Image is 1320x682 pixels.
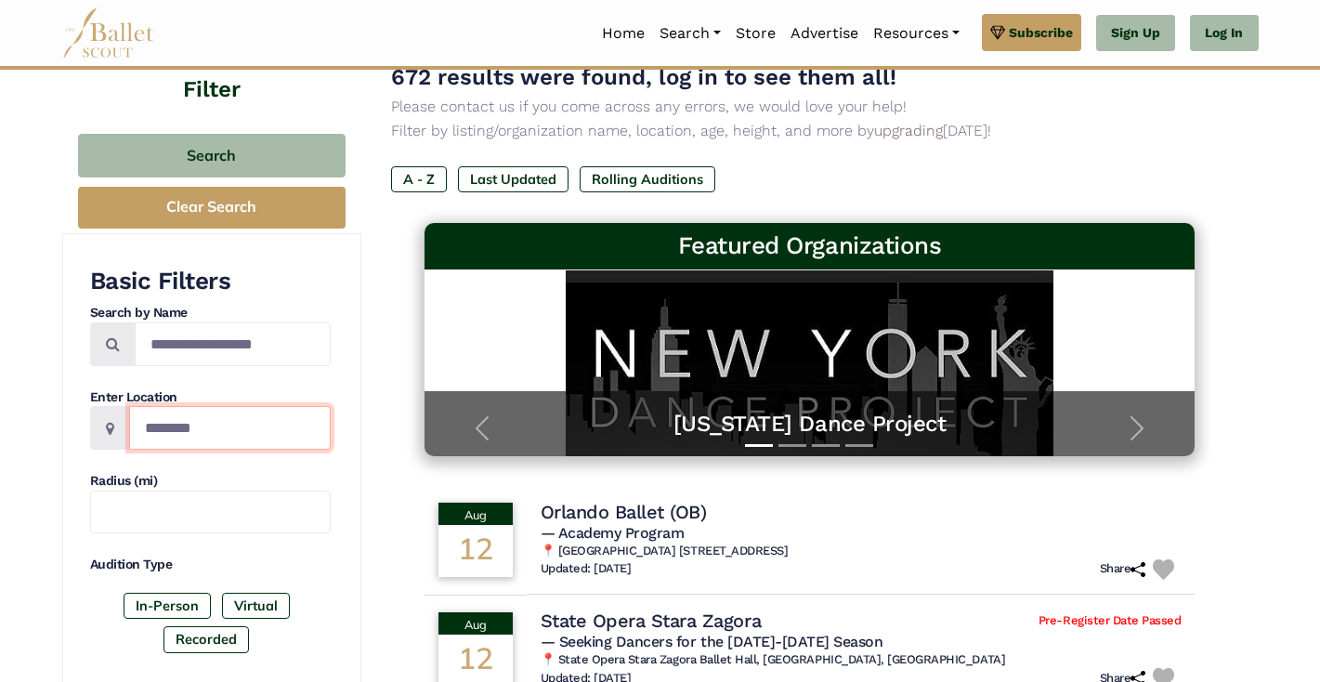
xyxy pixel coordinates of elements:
[541,544,1182,559] h6: 📍 [GEOGRAPHIC_DATA] [STREET_ADDRESS]
[652,14,728,53] a: Search
[783,14,866,53] a: Advertise
[129,406,331,450] input: Location
[78,187,346,229] button: Clear Search
[595,14,652,53] a: Home
[90,388,331,407] h4: Enter Location
[90,266,331,297] h3: Basic Filters
[812,435,840,456] button: Slide 3
[728,14,783,53] a: Store
[541,652,1182,668] h6: 📍 State Opera Stara Zagora Ballet Hall, [GEOGRAPHIC_DATA], [GEOGRAPHIC_DATA]
[1009,22,1073,43] span: Subscribe
[438,503,513,525] div: Aug
[391,119,1229,143] p: Filter by listing/organization name, location, age, height, and more by [DATE]!
[541,524,685,542] span: — Academy Program
[1096,15,1175,52] a: Sign Up
[541,633,883,650] span: — Seeking Dancers for the [DATE]-[DATE] Season
[90,556,331,574] h4: Audition Type
[124,593,211,619] label: In-Person
[391,95,1229,119] p: Please contact us if you come across any errors, we would love your help!
[745,435,773,456] button: Slide 1
[982,14,1081,51] a: Subscribe
[845,435,873,456] button: Slide 4
[874,122,943,139] a: upgrading
[135,322,331,366] input: Search by names...
[439,230,1181,262] h3: Featured Organizations
[78,134,346,177] button: Search
[580,166,715,192] label: Rolling Auditions
[778,435,806,456] button: Slide 2
[866,14,967,53] a: Resources
[541,609,761,633] h4: State Opera Stara Zagora
[1190,15,1258,52] a: Log In
[222,593,290,619] label: Virtual
[1039,613,1181,629] span: Pre-Register Date Passed
[163,626,249,652] label: Recorded
[990,22,1005,43] img: gem.svg
[458,166,569,192] label: Last Updated
[391,166,447,192] label: A - Z
[1100,561,1146,577] h6: Share
[90,472,331,491] h4: Radius (mi)
[541,561,632,577] h6: Updated: [DATE]
[391,64,896,90] span: 672 results were found, log in to see them all!
[443,410,1177,439] a: [US_STATE] Dance Project
[438,525,513,577] div: 12
[90,304,331,322] h4: Search by Name
[541,500,707,524] h4: Orlando Ballet (OB)
[438,612,513,635] div: Aug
